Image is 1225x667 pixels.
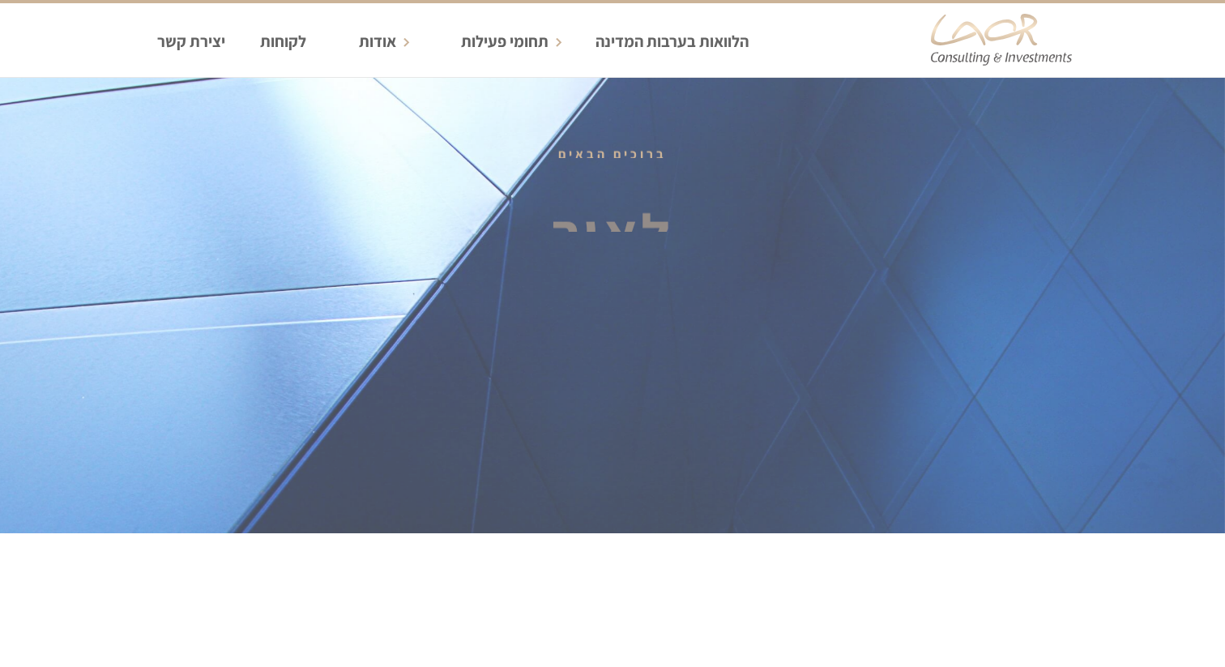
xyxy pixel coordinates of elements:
div: הלוואות בערבות המדינה [595,29,749,53]
div: ברוכים הבאים [442,148,783,161]
a: יצירת קשר [151,3,232,76]
div: יצירת קשר [157,29,225,53]
a: home [928,3,1074,76]
img: Laor Consulting & Investments Logo [928,11,1074,68]
a: הלוואות בערבות המדינה [589,3,755,76]
a: לקוחות [254,3,313,76]
strong: תחומי פעילות​ [461,31,548,52]
div: לקוחות [260,29,306,53]
div: אודות [335,3,429,76]
div: תחומי פעילות​ [437,3,581,76]
span: לאור [552,195,673,272]
strong: אודות [359,31,396,52]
